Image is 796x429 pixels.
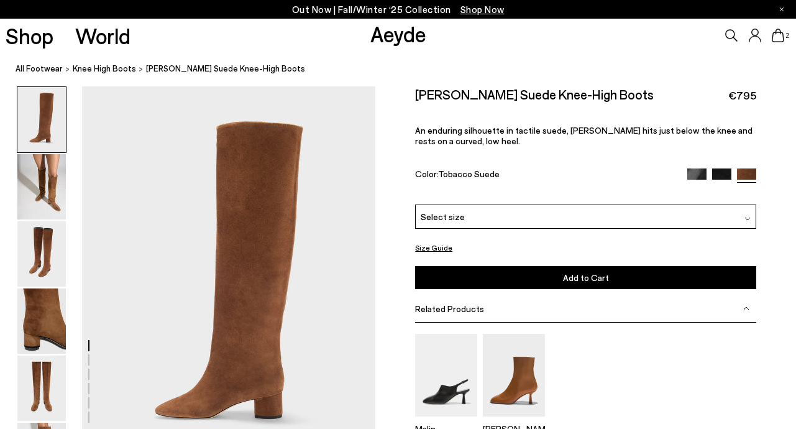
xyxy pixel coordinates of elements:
img: Willa Suede Knee-High Boots - Image 3 [17,221,66,287]
span: Add to Cart [563,272,609,283]
img: Willa Suede Knee-High Boots - Image 2 [17,154,66,219]
a: All Footwear [16,62,63,75]
span: Tobacco Suede [438,168,500,179]
h2: [PERSON_NAME] Suede Knee-High Boots [415,86,654,102]
img: Willa Suede Knee-High Boots - Image 4 [17,288,66,354]
a: World [75,25,130,47]
a: 2 [772,29,784,42]
span: knee high boots [73,63,136,73]
img: svg%3E [743,305,749,311]
img: Dorothy Soft Sock Boots [483,334,545,417]
div: Color: [415,168,676,183]
a: Shop [6,25,53,47]
img: Willa Suede Knee-High Boots - Image 5 [17,356,66,421]
img: svg%3E [744,216,751,222]
button: Add to Cart [415,266,756,289]
span: Related Products [415,303,484,314]
span: [PERSON_NAME] Suede Knee-High Boots [146,62,305,75]
span: €795 [728,88,756,103]
img: Malin Slingback Mules [415,334,477,417]
nav: breadcrumb [16,52,796,86]
button: Size Guide [415,240,452,256]
a: Aeyde [370,21,426,47]
span: Select size [421,210,465,223]
span: Navigate to /collections/new-in [460,4,505,15]
a: knee high boots [73,62,136,75]
span: An enduring silhouette in tactile suede, [PERSON_NAME] hits just below the knee and rests on a cu... [415,125,753,146]
p: Out Now | Fall/Winter ‘25 Collection [292,2,505,17]
img: Willa Suede Knee-High Boots - Image 1 [17,87,66,152]
span: 2 [784,32,790,39]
